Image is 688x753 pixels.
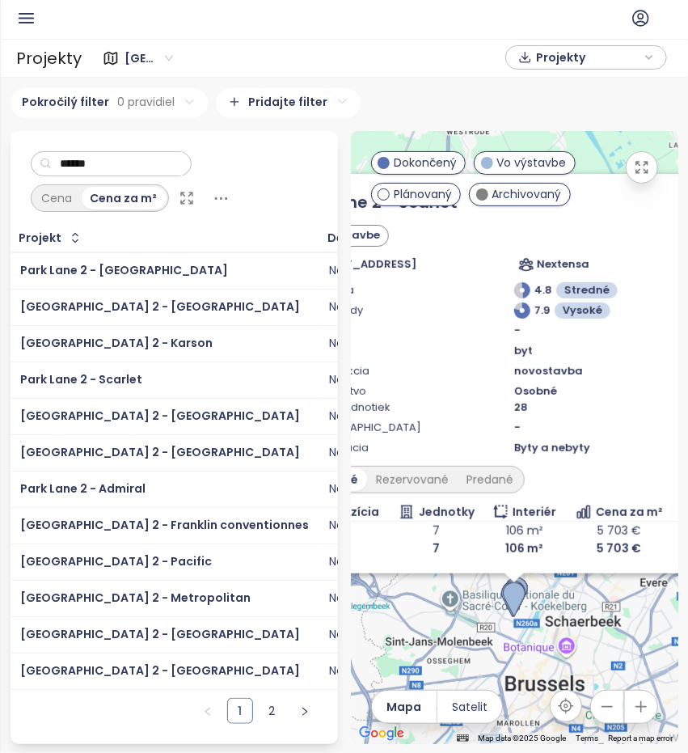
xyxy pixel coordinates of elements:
[260,699,285,723] a: 2
[329,664,382,679] div: Nextensa
[513,503,556,521] span: Interiér
[20,444,300,460] a: [GEOGRAPHIC_DATA] 2 - [GEOGRAPHIC_DATA]
[227,698,253,724] li: 1
[329,409,382,424] div: Nextensa
[308,420,421,436] span: [GEOGRAPHIC_DATA]
[308,440,421,456] span: Kolaudácia
[452,698,488,716] span: Satelit
[514,440,590,456] span: Byty a nebyty
[563,302,602,319] span: Vysoké
[329,373,382,387] div: Nextensa
[329,628,382,642] div: Nextensa
[514,363,583,379] span: novostavba
[505,540,543,556] b: 106 m²
[367,468,458,491] div: Rezervované
[20,371,142,387] a: Park Lane 2 - Scarlet
[288,191,458,214] a: Park Lane 2 - Scarlet
[597,522,641,539] span: 5 703 €
[329,264,382,278] div: Nextensa
[514,343,533,359] span: byt
[534,282,552,298] span: 4.8
[394,154,457,171] span: Dokončený
[389,522,484,539] td: 7
[537,256,589,273] span: Nextensa
[195,698,221,724] button: left
[82,187,167,209] div: Cena za m²
[20,662,300,679] a: [GEOGRAPHIC_DATA] 2 - [GEOGRAPHIC_DATA]
[125,46,173,70] span: Brussels
[20,335,213,351] a: [GEOGRAPHIC_DATA] 2 - Karson
[11,88,208,118] div: Pokročilý filter
[308,400,421,416] span: Počet jednotiek
[20,298,300,315] a: [GEOGRAPHIC_DATA] 2 - [GEOGRAPHIC_DATA]
[514,45,658,70] div: button
[20,626,300,642] a: [GEOGRAPHIC_DATA] 2 - [GEOGRAPHIC_DATA]
[195,698,221,724] li: Predchádzajúca strana
[386,698,421,716] span: Mapa
[355,723,408,744] img: Google
[419,503,475,521] span: Jednotky
[306,256,417,273] span: [STREET_ADDRESS]
[329,336,382,351] div: Nextensa
[308,343,421,359] span: Typ
[457,733,468,744] button: Keyboard shortcuts
[260,698,285,724] li: 2
[328,233,390,243] div: Developer
[483,522,565,539] td: 106 m²
[597,540,641,556] b: 5 703 €
[300,707,310,717] span: right
[20,553,212,569] a: [GEOGRAPHIC_DATA] 2 - Pacific
[329,300,382,315] div: Nextensa
[292,698,318,724] li: Nasledujúca strana
[576,734,599,742] a: Terms (opens in new tab)
[514,323,521,339] span: -
[19,233,62,243] div: Projekt
[20,480,146,497] a: Park Lane 2 - Admiral
[16,44,82,72] div: Projekty
[458,468,522,491] div: Predané
[479,734,567,742] span: Map data ©2025 Google
[394,185,452,203] span: Plánovaný
[372,691,437,723] button: Mapa
[118,93,175,111] span: 0 pravidiel
[203,707,213,717] span: left
[329,591,382,606] div: Nextensa
[329,446,382,460] div: Nextensa
[20,408,300,424] a: [GEOGRAPHIC_DATA] 2 - [GEOGRAPHIC_DATA]
[433,540,440,556] b: 7
[492,185,562,203] span: Archivovaný
[437,691,502,723] button: Satelit
[514,400,528,416] span: 28
[33,187,82,209] div: Cena
[534,302,551,319] span: 7.9
[308,302,421,319] span: Štandardy
[20,517,309,533] a: [GEOGRAPHIC_DATA] 2 - Franklin conventionnes
[308,363,421,379] span: Konštrukcia
[536,45,640,70] span: Projekty
[308,383,421,400] span: Vlastníctvo
[308,323,421,339] span: Plán
[20,590,251,606] a: [GEOGRAPHIC_DATA] 2 - Metropolitan
[329,482,382,497] div: Nextensa
[292,698,318,724] button: right
[596,503,663,521] span: Cena za m²
[355,723,408,744] a: Open this area in Google Maps (opens a new window)
[497,154,567,171] span: Vo výstavbe
[609,734,673,742] a: Report a map error
[216,88,361,118] div: Pridajte filter
[228,699,252,723] a: 1
[329,555,382,569] div: Nextensa
[20,262,228,278] a: Park Lane 2 - [GEOGRAPHIC_DATA]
